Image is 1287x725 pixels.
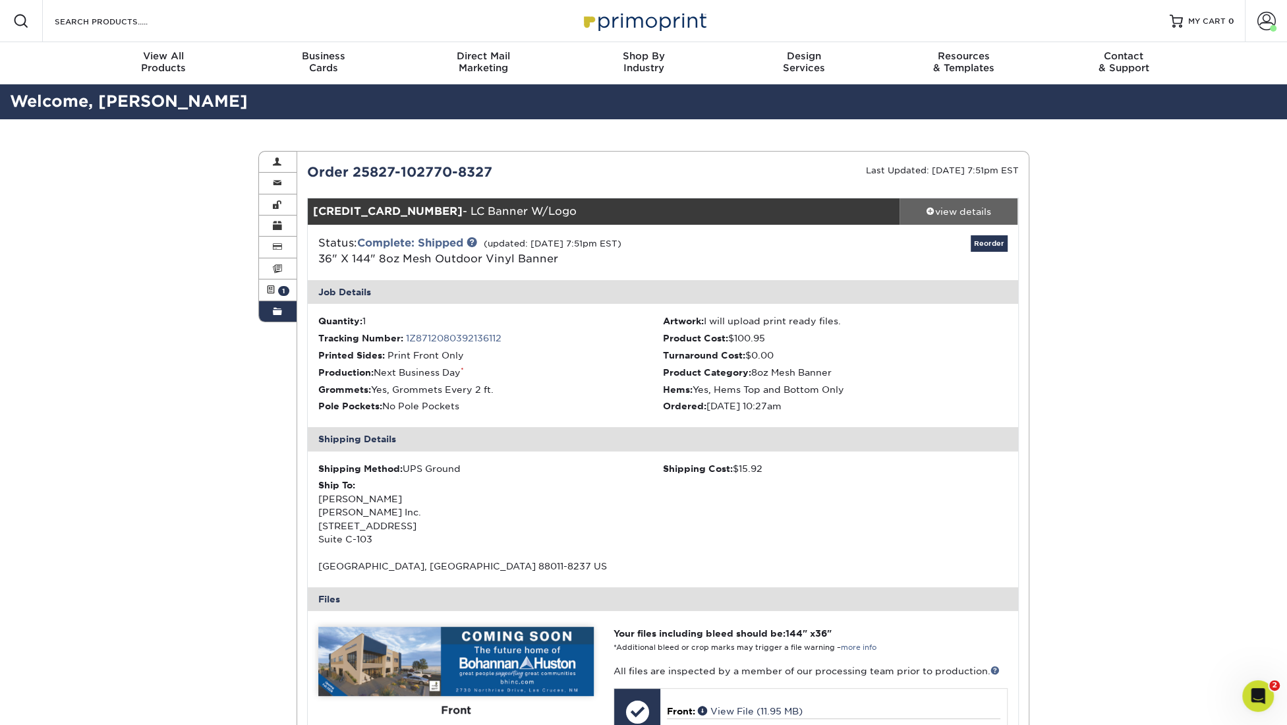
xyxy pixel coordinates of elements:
div: Marketing [403,50,563,74]
div: Order 25827-102770-8327 [297,162,663,182]
div: & Support [1044,50,1204,74]
div: - LC Banner W/Logo [308,198,900,225]
a: Direct MailMarketing [403,42,563,84]
div: Status: [308,235,781,267]
strong: Shipping Method: [318,463,403,474]
a: more info [841,643,876,652]
div: [PERSON_NAME] [PERSON_NAME] Inc. [STREET_ADDRESS] Suite C-103 [GEOGRAPHIC_DATA], [GEOGRAPHIC_DATA... [318,478,663,573]
li: Yes, Grommets Every 2 ft. [318,383,663,396]
strong: Artwork: [663,316,704,326]
div: Industry [563,50,724,74]
strong: Ship To: [318,480,355,490]
a: Contact& Support [1044,42,1204,84]
a: Reorder [971,235,1008,252]
span: Contact [1044,50,1204,62]
div: UPS Ground [318,462,663,475]
div: Cards [243,50,403,74]
li: [DATE] 10:27am [663,399,1008,413]
span: View All [84,50,244,62]
p: All files are inspected by a member of our processing team prior to production. [614,664,1007,678]
span: Direct Mail [403,50,563,62]
span: MY CART [1188,16,1226,27]
span: Design [724,50,884,62]
strong: Product Cost: [663,333,728,343]
a: View AllProducts [84,42,244,84]
iframe: Intercom live chat [1242,680,1274,712]
strong: Pole Pockets: [318,401,382,411]
div: Front [318,695,594,724]
strong: Product Category: [663,367,751,378]
a: DesignServices [724,42,884,84]
a: Resources& Templates [884,42,1044,84]
div: Services [724,50,884,74]
span: 144 [786,628,803,639]
a: 1 [259,279,297,301]
strong: Hems: [663,384,693,395]
div: Job Details [308,280,1018,304]
div: Products [84,50,244,74]
div: Shipping Details [308,427,1018,451]
div: $15.92 [663,462,1008,475]
a: 1Z8712080392136112 [406,333,501,343]
span: 0 [1228,16,1234,26]
li: 1 [318,314,663,328]
strong: Printed Sides: [318,350,385,361]
div: & Templates [884,50,1044,74]
small: *Additional bleed or crop marks may trigger a file warning – [614,643,876,652]
div: view details [900,205,1018,218]
span: Business [243,50,403,62]
strong: [CREDIT_CARD_NUMBER] [313,205,463,217]
span: 2 [1269,680,1280,691]
li: No Pole Pockets [318,399,663,413]
strong: Quantity: [318,316,362,326]
strong: Tracking Number: [318,333,403,343]
a: BusinessCards [243,42,403,84]
li: $0.00 [663,349,1008,362]
li: Next Business Day [318,366,663,379]
li: $100.95 [663,332,1008,345]
span: Front: [667,706,695,716]
a: view details [900,198,1018,225]
strong: Shipping Cost: [663,463,733,474]
small: Last Updated: [DATE] 7:51pm EST [866,165,1019,175]
span: Resources [884,50,1044,62]
span: 36 [815,628,827,639]
strong: Ordered: [663,401,706,411]
strong: Your files including bleed should be: " x " [614,628,832,639]
span: 1 [278,286,289,296]
small: (updated: [DATE] 7:51pm EST) [484,239,621,248]
strong: Turnaround Cost: [663,350,745,361]
span: Print Front Only [387,350,464,361]
li: I will upload print ready files. [663,314,1008,328]
strong: Production: [318,367,374,378]
strong: Grommets: [318,384,371,395]
input: SEARCH PRODUCTS..... [53,13,182,29]
a: Complete: Shipped [357,237,463,249]
a: Shop ByIndustry [563,42,724,84]
a: 36" X 144" 8oz Mesh Outdoor Vinyl Banner [318,252,558,265]
img: Primoprint [578,7,710,35]
div: Files [308,587,1018,611]
a: View File (11.95 MB) [698,706,803,716]
li: Yes, Hems Top and Bottom Only [663,383,1008,396]
li: 8oz Mesh Banner [663,366,1008,379]
span: Shop By [563,50,724,62]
